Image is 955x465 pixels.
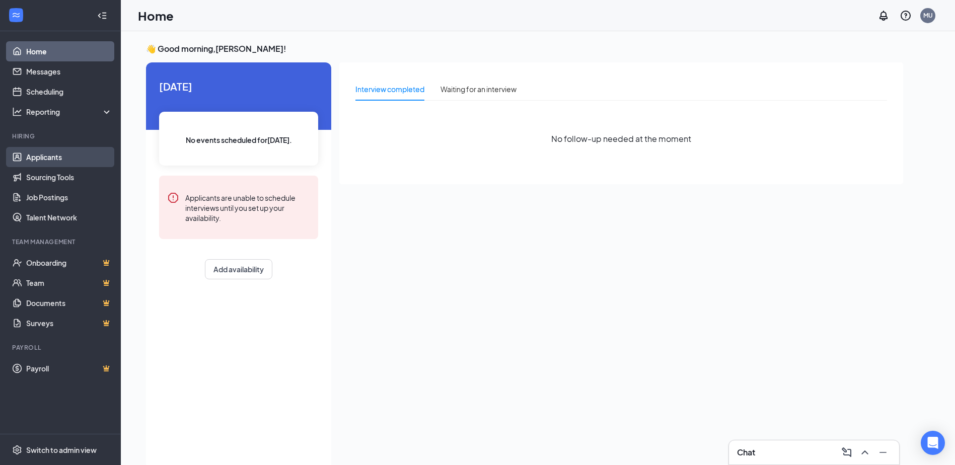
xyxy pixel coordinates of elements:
[26,61,112,82] a: Messages
[146,43,903,54] h3: 👋 Good morning, [PERSON_NAME] !
[26,253,112,273] a: OnboardingCrown
[440,84,517,95] div: Waiting for an interview
[921,431,945,455] div: Open Intercom Messenger
[551,132,691,145] span: No follow-up needed at the moment
[138,7,174,24] h1: Home
[205,259,272,279] button: Add availability
[26,358,112,378] a: PayrollCrown
[97,11,107,21] svg: Collapse
[875,444,891,460] button: Minimize
[12,445,22,455] svg: Settings
[877,446,889,458] svg: Minimize
[26,273,112,293] a: TeamCrown
[186,134,292,145] span: No events scheduled for [DATE] .
[26,207,112,227] a: Talent Network
[26,107,113,117] div: Reporting
[923,11,933,20] div: MU
[355,84,424,95] div: Interview completed
[859,446,871,458] svg: ChevronUp
[839,444,855,460] button: ComposeMessage
[12,107,22,117] svg: Analysis
[159,79,318,94] span: [DATE]
[11,10,21,20] svg: WorkstreamLogo
[26,445,97,455] div: Switch to admin view
[26,293,112,313] a: DocumentsCrown
[12,238,110,246] div: Team Management
[167,192,179,204] svg: Error
[12,132,110,140] div: Hiring
[26,82,112,102] a: Scheduling
[900,10,912,22] svg: QuestionInfo
[12,343,110,352] div: Payroll
[26,147,112,167] a: Applicants
[26,167,112,187] a: Sourcing Tools
[185,192,310,223] div: Applicants are unable to schedule interviews until you set up your availability.
[26,187,112,207] a: Job Postings
[737,447,755,458] h3: Chat
[841,446,853,458] svg: ComposeMessage
[26,41,112,61] a: Home
[26,313,112,333] a: SurveysCrown
[877,10,890,22] svg: Notifications
[857,444,873,460] button: ChevronUp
